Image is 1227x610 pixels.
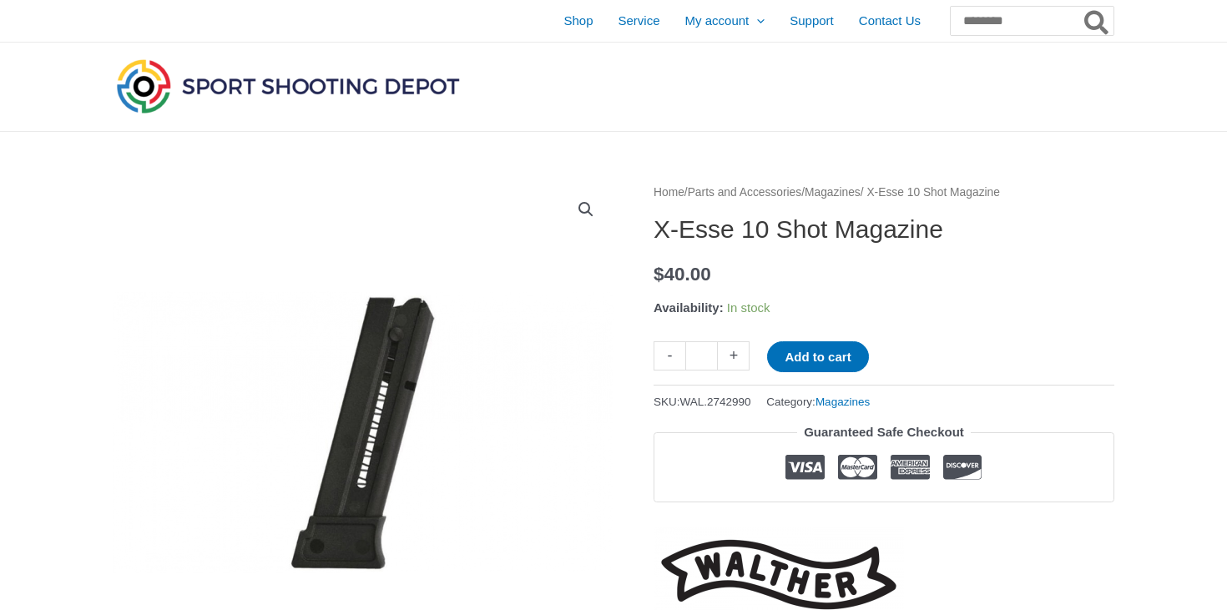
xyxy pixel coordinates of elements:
[654,182,1114,204] nav: Breadcrumb
[654,300,724,315] span: Availability:
[688,186,802,199] a: Parts and Accessories
[797,421,971,444] legend: Guaranteed Safe Checkout
[766,391,870,412] span: Category:
[654,186,684,199] a: Home
[727,300,770,315] span: In stock
[815,396,870,408] a: Magazines
[654,264,664,285] span: $
[1081,7,1113,35] button: Search
[805,186,861,199] a: Magazines
[654,214,1114,245] h1: X-Esse 10 Shot Magazine
[654,391,751,412] span: SKU:
[113,55,463,117] img: Sport Shooting Depot
[654,264,711,285] bdi: 40.00
[680,396,751,408] span: WAL.2742990
[767,341,868,372] button: Add to cart
[571,194,601,224] a: View full-screen image gallery
[654,341,685,371] a: -
[718,341,750,371] a: +
[685,341,718,371] input: Product quantity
